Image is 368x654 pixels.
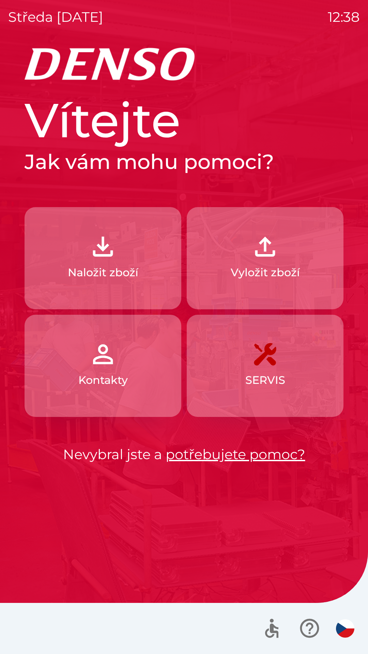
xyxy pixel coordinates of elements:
[166,446,305,463] a: potřebujete pomoc?
[187,315,343,417] button: SERVIS
[78,372,128,388] p: Kontakty
[250,339,280,369] img: 7408382d-57dc-4d4c-ad5a-dca8f73b6e74.png
[68,264,138,281] p: Naložit zboží
[187,207,343,309] button: Vyložit zboží
[25,48,343,80] img: Logo
[25,207,181,309] button: Naložit zboží
[25,444,343,465] p: Nevybral jste a
[8,7,103,27] p: středa [DATE]
[231,264,300,281] p: Vyložit zboží
[250,232,280,262] img: 2fb22d7f-6f53-46d3-a092-ee91fce06e5d.png
[88,232,118,262] img: 918cc13a-b407-47b8-8082-7d4a57a89498.png
[88,339,118,369] img: 072f4d46-cdf8-44b2-b931-d189da1a2739.png
[25,91,343,149] h1: Vítejte
[245,372,285,388] p: SERVIS
[25,315,181,417] button: Kontakty
[328,7,360,27] p: 12:38
[336,619,354,638] img: cs flag
[25,149,343,174] h2: Jak vám mohu pomoci?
